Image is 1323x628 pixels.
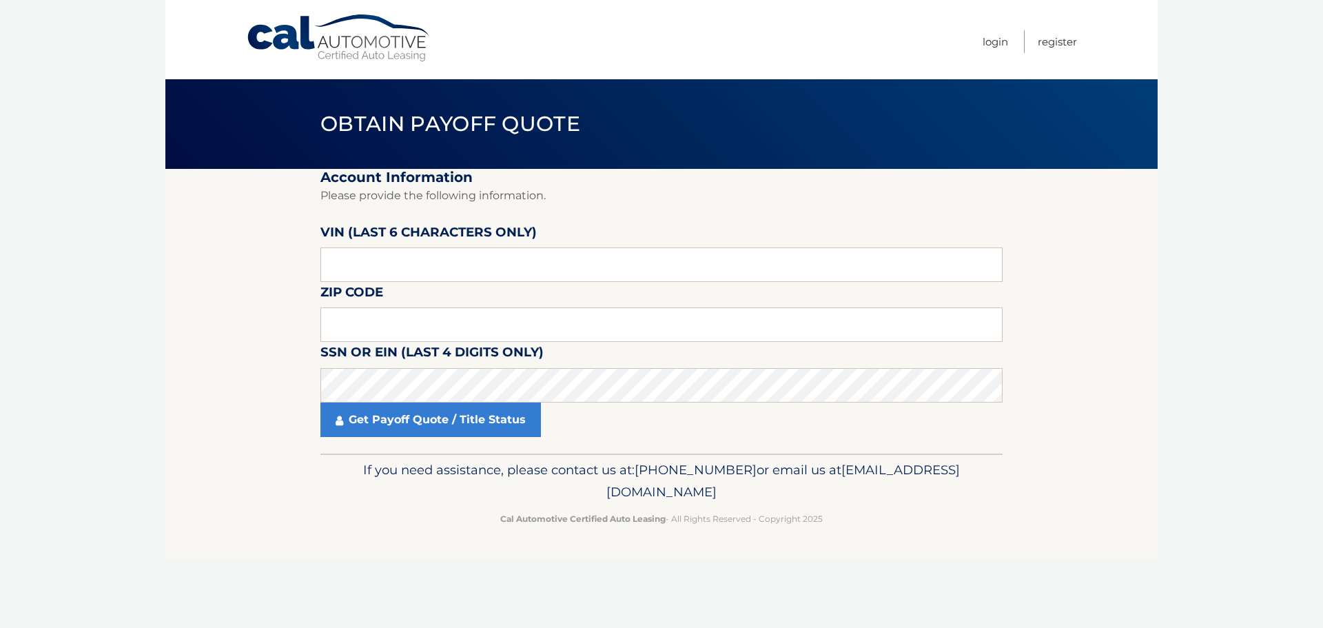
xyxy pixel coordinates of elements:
p: If you need assistance, please contact us at: or email us at [329,459,994,503]
h2: Account Information [320,169,1003,186]
span: Obtain Payoff Quote [320,111,580,136]
label: Zip Code [320,282,383,307]
label: SSN or EIN (last 4 digits only) [320,342,544,367]
a: Get Payoff Quote / Title Status [320,403,541,437]
p: - All Rights Reserved - Copyright 2025 [329,511,994,526]
p: Please provide the following information. [320,186,1003,205]
span: [PHONE_NUMBER] [635,462,757,478]
strong: Cal Automotive Certified Auto Leasing [500,514,666,524]
a: Register [1038,30,1077,53]
a: Login [983,30,1008,53]
a: Cal Automotive [246,14,432,63]
label: VIN (last 6 characters only) [320,222,537,247]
